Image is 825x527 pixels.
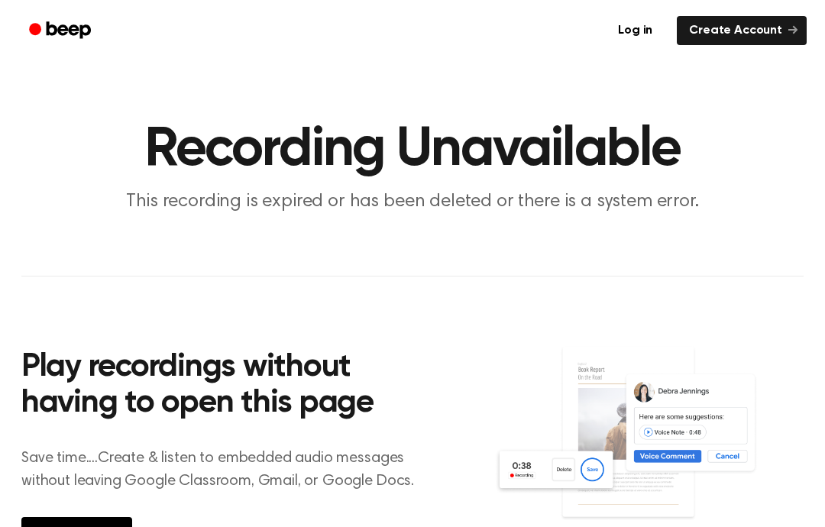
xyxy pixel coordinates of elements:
a: Create Account [677,16,807,45]
p: Save time....Create & listen to embedded audio messages without leaving Google Classroom, Gmail, ... [21,447,433,493]
p: This recording is expired or has been deleted or there is a system error. [119,189,706,215]
h2: Play recordings without having to open this page [21,350,433,422]
h1: Recording Unavailable [21,122,804,177]
a: Beep [18,16,105,46]
a: Log in [603,13,668,48]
